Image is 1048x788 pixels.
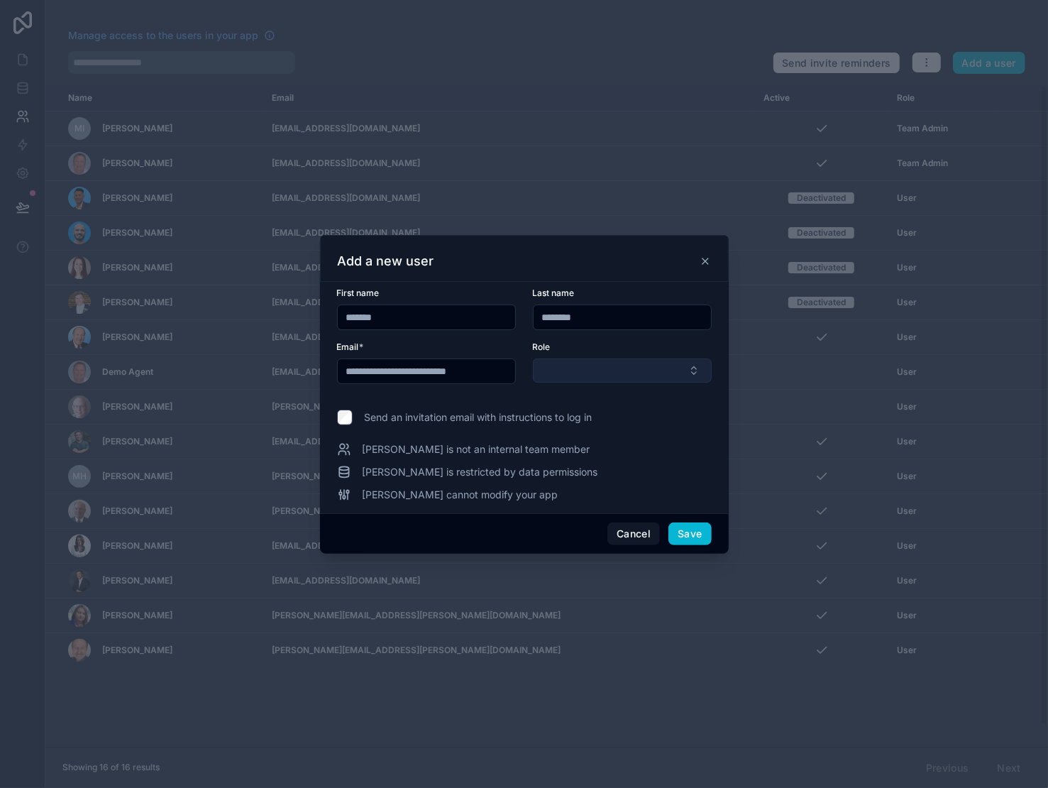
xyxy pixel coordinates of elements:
input: Send an invitation email with instructions to log in [337,410,353,426]
span: First name [337,288,380,298]
span: Role [533,341,551,352]
span: Send an invitation email with instructions to log in [364,410,592,425]
span: [PERSON_NAME] is not an internal team member [363,442,590,456]
span: [PERSON_NAME] cannot modify your app [363,488,558,502]
span: Email [337,341,359,352]
button: Save [668,522,711,545]
button: Cancel [607,522,660,545]
span: Last name [533,288,575,298]
span: [PERSON_NAME] is restricted by data permissions [363,465,598,479]
h3: Add a new user [338,253,434,270]
button: Select Button [533,359,712,383]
